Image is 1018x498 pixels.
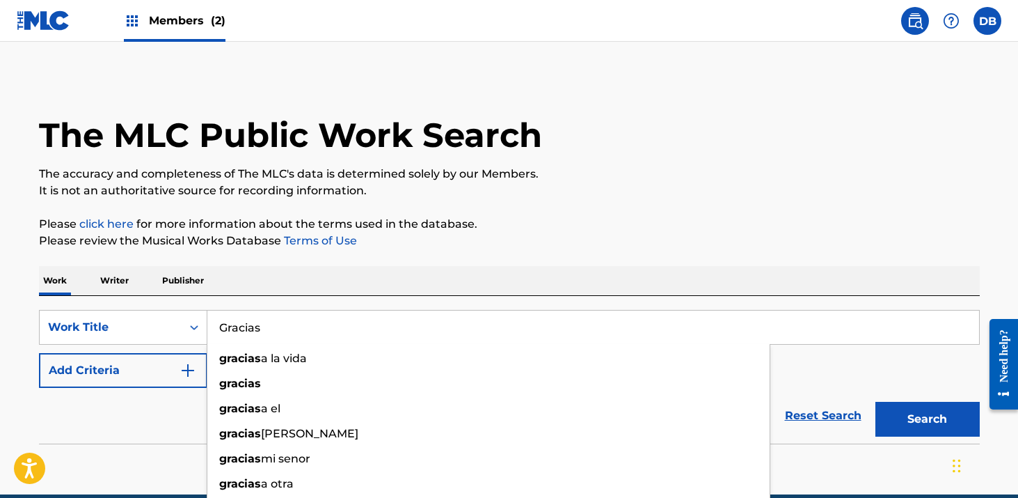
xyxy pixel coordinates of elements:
p: Please review the Musical Works Database [39,233,980,249]
p: Writer [96,266,133,295]
a: Public Search [901,7,929,35]
button: Search [875,402,980,437]
p: Publisher [158,266,208,295]
p: It is not an authoritative source for recording information. [39,182,980,199]
span: a la vida [261,352,307,365]
a: Terms of Use [281,234,357,247]
span: Members [149,13,225,29]
span: (2) [211,14,225,27]
form: Search Form [39,310,980,444]
strong: gracias [219,477,261,490]
img: MLC Logo [17,10,70,31]
img: help [943,13,960,29]
a: click here [79,217,134,231]
img: search [907,13,923,29]
strong: gracias [219,352,261,365]
p: Work [39,266,71,295]
div: User Menu [973,7,1001,35]
a: Reset Search [778,400,868,431]
button: Add Criteria [39,353,207,388]
p: The accuracy and completeness of The MLC's data is determined solely by our Members. [39,166,980,182]
div: Help [937,7,965,35]
iframe: Chat Widget [948,431,1018,498]
img: 9d2ae6d4665cec9f34b9.svg [180,362,196,379]
div: Drag [953,445,961,487]
span: [PERSON_NAME] [261,427,358,440]
p: Please for more information about the terms used in the database. [39,216,980,233]
h1: The MLC Public Work Search [39,114,542,156]
img: Top Rightsholders [124,13,141,29]
span: a otra [261,477,294,490]
strong: gracias [219,452,261,465]
strong: gracias [219,427,261,440]
strong: gracias [219,402,261,415]
iframe: Resource Center [979,309,1018,421]
span: a el [261,402,280,415]
strong: gracias [219,377,261,390]
div: Work Title [48,319,173,336]
span: mi senor [261,452,310,465]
